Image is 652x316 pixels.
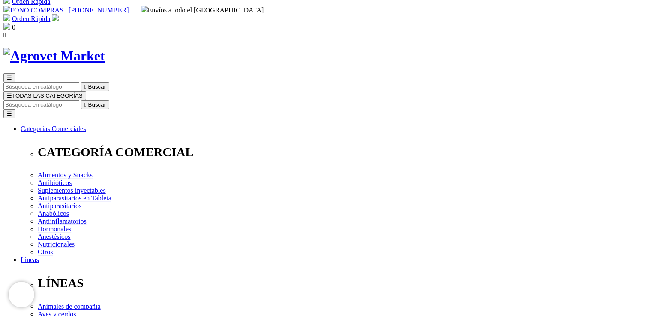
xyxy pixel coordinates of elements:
p: CATEGORÍA COMERCIAL [38,145,649,159]
span: Envíos a todo el [GEOGRAPHIC_DATA] [141,6,264,14]
a: Líneas [21,256,39,263]
input: Buscar [3,100,79,109]
button: ☰TODAS LAS CATEGORÍAS [3,91,86,100]
a: Categorías Comerciales [21,125,86,132]
a: [PHONE_NUMBER] [69,6,129,14]
img: shopping-bag.svg [3,23,10,30]
span: Buscar [88,101,106,108]
a: Antiparasitarios en Tableta [38,194,111,202]
a: Hormonales [38,225,71,233]
img: phone.svg [3,6,10,12]
span: Buscar [88,83,106,90]
i:  [3,31,6,39]
a: Animales de compañía [38,303,101,310]
i:  [84,83,87,90]
span: 0 [12,24,15,31]
a: Otros [38,248,53,256]
a: Antibióticos [38,179,72,186]
a: Antiparasitarios [38,202,81,209]
iframe: Brevo live chat [9,282,34,307]
a: Acceda a su cuenta de cliente [52,15,59,22]
a: Alimentos y Snacks [38,171,93,179]
p: LÍNEAS [38,276,649,290]
img: Agrovet Market [3,48,105,64]
img: delivery-truck.svg [141,6,148,12]
button: ☰ [3,73,15,82]
span: ☰ [7,75,12,81]
input: Buscar [3,82,79,91]
i:  [84,101,87,108]
span: ☰ [7,92,12,99]
img: user.svg [52,14,59,21]
button:  Buscar [81,82,109,91]
a: FONO COMPRAS [3,6,63,14]
a: Suplementos inyectables [38,187,106,194]
a: Nutricionales [38,241,75,248]
a: Anestésicos [38,233,70,240]
a: Anabólicos [38,210,69,217]
a: Orden Rápida [12,15,50,22]
button: ☰ [3,109,15,118]
button:  Buscar [81,100,109,109]
a: Antiinflamatorios [38,218,87,225]
img: shopping-cart.svg [3,14,10,21]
